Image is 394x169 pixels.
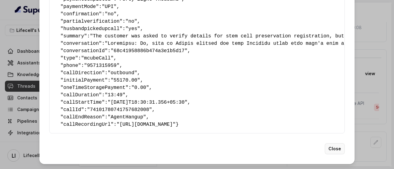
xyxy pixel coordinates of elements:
[63,78,105,83] span: initialPayment
[63,56,75,61] span: type
[84,63,119,68] span: "9571315959"
[63,107,81,113] span: callId
[108,70,137,76] span: "outbound"
[63,48,105,54] span: conversationId
[111,78,140,83] span: "55170.00"
[63,41,99,46] span: conversation
[63,85,126,90] span: oneTimeStoragePayment
[108,114,146,120] span: "AgentHangup"
[81,56,114,61] span: "mcubeCall"
[63,33,84,39] span: summary
[63,100,102,105] span: callStartTime
[125,26,140,32] span: "yes"
[108,100,187,105] span: "[DATE]T18:30:31.356+05:30"
[111,48,187,54] span: "68c41958886b474a3e1b5d17"
[63,114,102,120] span: callEndReason
[105,92,125,98] span: "13:49"
[102,4,117,10] span: "UPI"
[87,107,152,113] span: "74101780741757682008"
[131,85,149,90] span: "0.00"
[63,4,96,10] span: paymentMode
[63,11,99,17] span: confirmation
[105,11,116,17] span: "no"
[117,122,176,127] span: "[URL][DOMAIN_NAME]"
[63,70,102,76] span: callDirection
[63,122,111,127] span: callRecordingUrl
[63,92,99,98] span: callDuration
[325,143,345,154] button: Close
[125,19,137,24] span: "no"
[63,19,119,24] span: partialverification
[63,63,78,68] span: phone
[63,26,119,32] span: husbandpickedupcall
